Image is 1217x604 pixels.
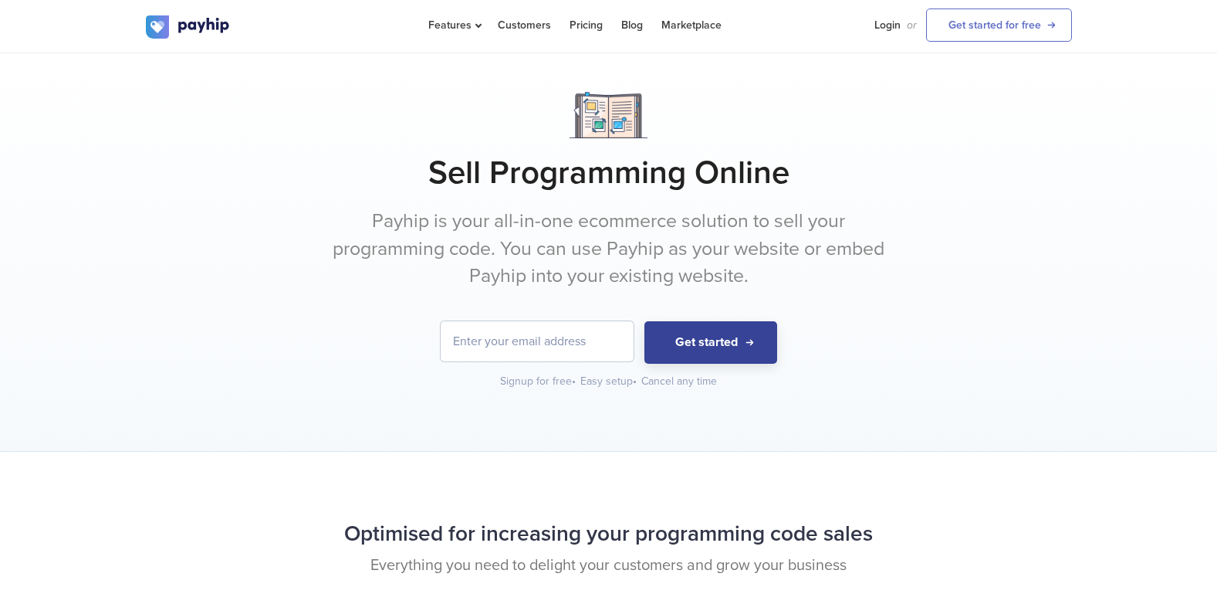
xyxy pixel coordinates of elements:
[441,321,634,361] input: Enter your email address
[641,374,717,389] div: Cancel any time
[644,321,777,364] button: Get started
[146,154,1072,192] h1: Sell Programming Online
[572,375,576,388] span: •
[428,19,479,32] span: Features
[633,375,637,388] span: •
[146,514,1072,555] h2: Optimised for increasing your programming code sales
[146,15,231,39] img: logo.svg
[570,92,647,138] img: Notebook.png
[319,208,898,290] p: Payhip is your all-in-one ecommerce solution to sell your programming code. You can use Payhip as...
[926,8,1072,42] a: Get started for free
[146,555,1072,577] p: Everything you need to delight your customers and grow your business
[580,374,638,389] div: Easy setup
[500,374,577,389] div: Signup for free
